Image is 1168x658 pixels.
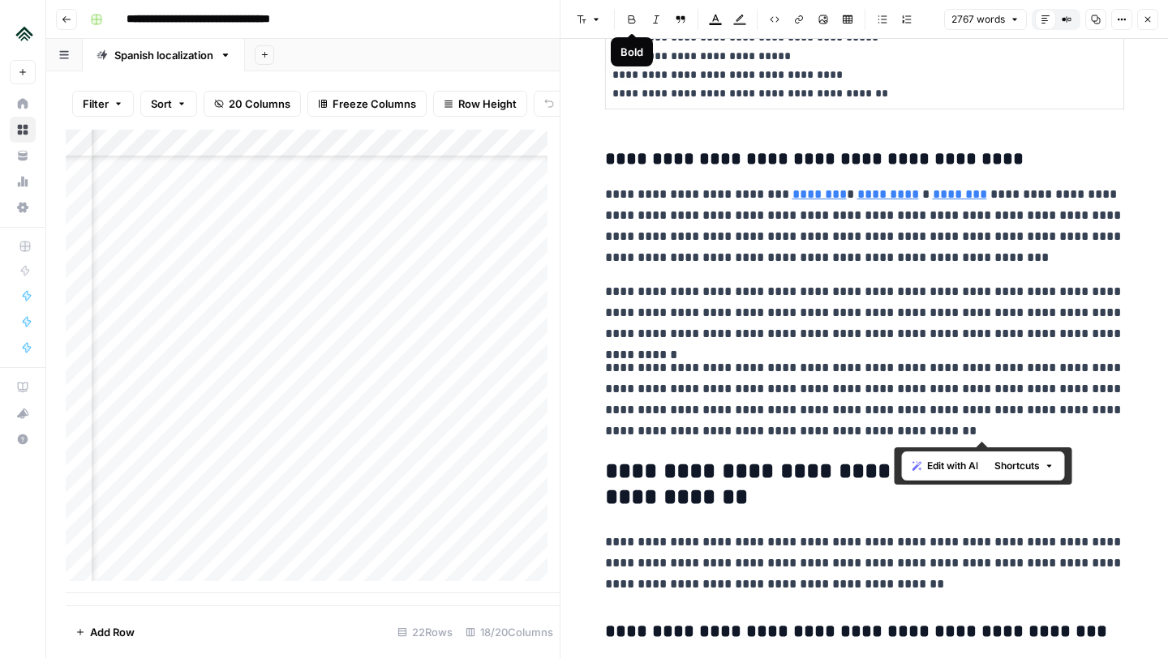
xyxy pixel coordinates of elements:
button: Row Height [433,91,527,117]
div: Dominio [85,96,124,106]
button: Add Row [66,619,144,645]
button: Workspace: Uplisting [10,13,36,53]
a: Your Data [10,143,36,169]
button: Sort [140,91,197,117]
img: tab_keywords_by_traffic_grey.svg [173,94,186,107]
img: logo_orange.svg [26,26,39,39]
a: Spanish localization [83,39,245,71]
a: AirOps Academy [10,374,36,400]
span: Sort [151,96,172,112]
span: 20 Columns [229,96,290,112]
a: Usage [10,169,36,194]
button: What's new? [10,400,36,426]
img: website_grey.svg [26,42,39,55]
button: Undo [534,91,597,117]
div: Bold [620,44,643,60]
div: v 4.0.24 [45,26,79,39]
a: Home [10,91,36,117]
div: Spanish localization [114,47,213,63]
div: Palabras clave [191,96,258,106]
span: Edit with AI [927,459,978,473]
a: Browse [10,117,36,143]
button: Filter [72,91,134,117]
a: Settings [10,194,36,220]
img: tab_domain_overview_orange.svg [67,94,80,107]
div: Dominio: [DOMAIN_NAME] [42,42,182,55]
span: Freeze Columns [333,96,416,112]
button: 2767 words [944,9,1027,30]
button: Help + Support [10,426,36,452]
span: 2767 words [951,12,1005,27]
div: 22 Rows [391,619,459,645]
button: 20 Columns [204,91,301,117]
button: Freeze Columns [307,91,427,117]
span: Row Height [458,96,517,112]
span: Filter [83,96,109,112]
button: Edit with AI [906,455,985,476]
div: What's new? [11,401,35,425]
img: Uplisting Logo [10,19,39,48]
div: 18/20 Columns [459,619,560,645]
span: Shortcuts [994,459,1040,473]
span: Add Row [90,624,135,640]
button: Shortcuts [988,455,1061,476]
